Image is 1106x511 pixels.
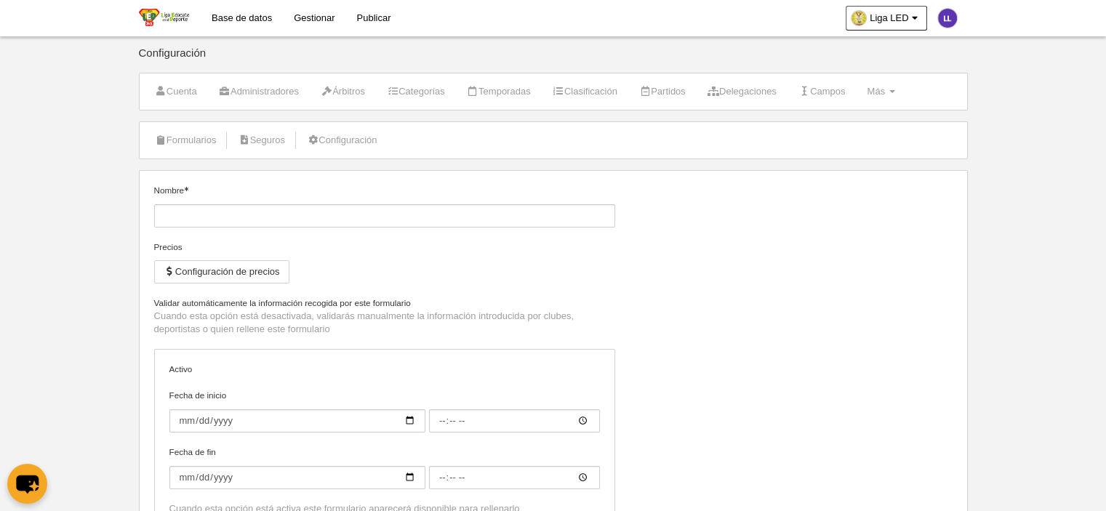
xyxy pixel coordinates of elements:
label: Activo [169,363,600,376]
a: Más [859,81,902,102]
label: Fecha de inicio [169,389,600,432]
span: Más [867,86,885,97]
div: Configuración [139,47,968,73]
a: Formularios [147,129,225,151]
label: Validar automáticamente la información recogida por este formulario [154,297,615,310]
input: Fecha de inicio [429,409,600,432]
img: Oa3ElrZntIAI.30x30.jpg [851,11,866,25]
input: Fecha de fin [169,466,425,489]
a: Cuenta [147,81,205,102]
a: Árbitros [313,81,373,102]
button: chat-button [7,464,47,504]
a: Liga LED [846,6,926,31]
a: Seguros [230,129,293,151]
input: Fecha de fin [429,466,600,489]
input: Nombre [154,204,615,228]
label: Fecha de fin [169,446,600,489]
a: Configuración [299,129,385,151]
a: Administradores [211,81,307,102]
a: Campos [790,81,854,102]
a: Clasificación [545,81,625,102]
img: c2l6ZT0zMHgzMCZmcz05JnRleHQ9TEwmYmc9NWUzNWIx.png [938,9,957,28]
i: Obligatorio [184,187,188,191]
a: Partidos [631,81,694,102]
a: Categorías [379,81,453,102]
a: Delegaciones [700,81,785,102]
button: Configuración de precios [154,260,289,283]
p: Cuando esta opción está desactivada, validarás manualmente la información introducida por clubes,... [154,310,615,336]
label: Nombre [154,184,615,228]
div: Precios [154,241,615,254]
input: Fecha de inicio [169,409,425,432]
a: Temporadas [459,81,539,102]
span: Liga LED [870,11,908,25]
img: Liga LED [139,9,189,26]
